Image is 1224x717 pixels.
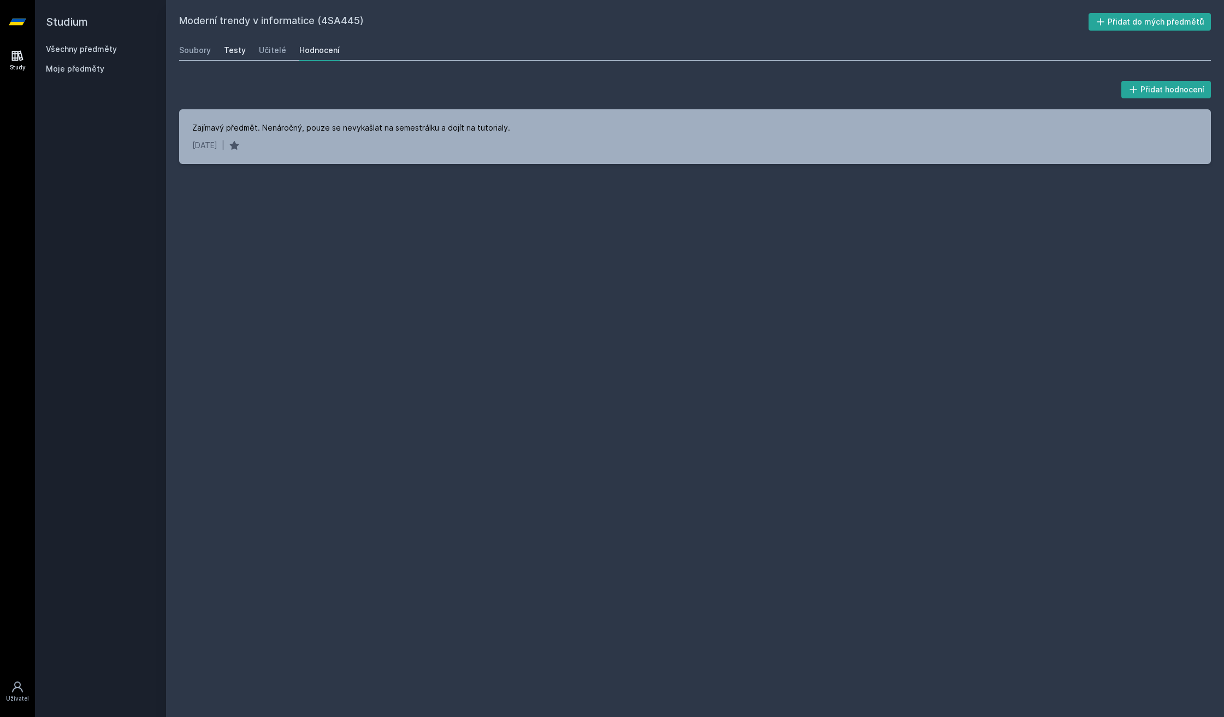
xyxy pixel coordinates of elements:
[224,45,246,56] div: Testy
[6,695,29,703] div: Uživatel
[46,44,117,54] a: Všechny předměty
[179,45,211,56] div: Soubory
[2,675,33,708] a: Uživatel
[46,63,104,74] span: Moje předměty
[10,63,26,72] div: Study
[179,13,1089,31] h2: Moderní trendy v informatice (4SA445)
[1121,81,1211,98] button: Přidat hodnocení
[192,140,217,151] div: [DATE]
[2,44,33,77] a: Study
[192,122,510,133] div: Zajímavý předmět. Nenáročný, pouze se nevykašlat na semestrálku a dojít na tutorialy.
[259,39,286,61] a: Učitelé
[222,140,224,151] div: |
[299,45,340,56] div: Hodnocení
[299,39,340,61] a: Hodnocení
[1089,13,1211,31] button: Přidat do mých předmětů
[179,39,211,61] a: Soubory
[259,45,286,56] div: Učitelé
[224,39,246,61] a: Testy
